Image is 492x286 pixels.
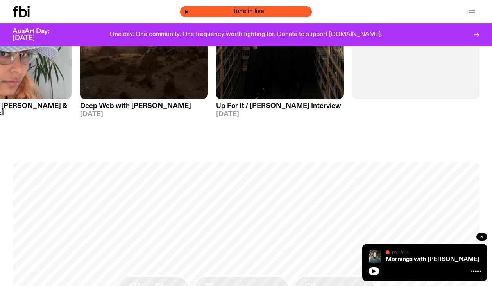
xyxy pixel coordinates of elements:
button: On AirMornings with [PERSON_NAME]Tune in live [180,6,312,17]
h3: AusArt Day: [DATE] [13,28,63,41]
span: [DATE] [216,111,344,118]
a: Deep Web with [PERSON_NAME][DATE] [80,99,208,118]
span: On Air [392,250,408,255]
h3: Up For It / [PERSON_NAME] Interview [216,103,344,110]
span: [DATE] [80,111,208,118]
img: Radio presenter Ben Hansen sits in front of a wall of photos and an fbi radio sign. Film photo. B... [369,250,381,263]
h3: Deep Web with [PERSON_NAME] [80,103,208,110]
a: Up For It / [PERSON_NAME] Interview[DATE] [216,99,344,118]
p: One day. One community. One frequency worth fighting for. Donate to support [DOMAIN_NAME]. [110,31,382,38]
a: Mornings with [PERSON_NAME] [386,256,479,263]
span: Tune in live [189,9,308,14]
